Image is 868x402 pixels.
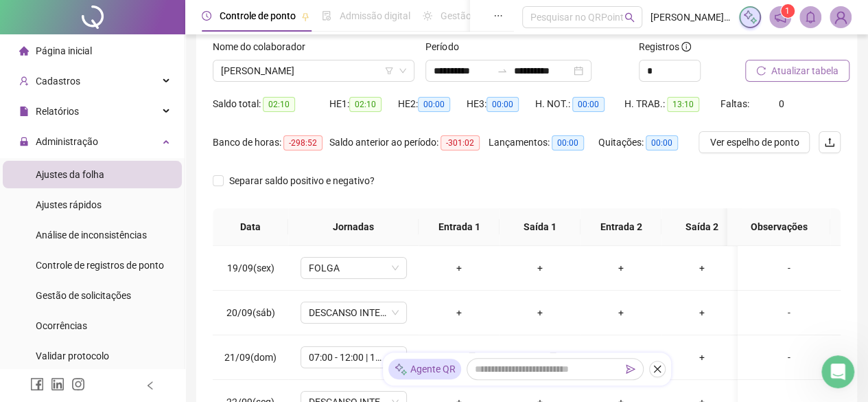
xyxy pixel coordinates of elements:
[824,137,835,148] span: upload
[30,377,44,391] span: facebook
[781,4,795,18] sup: 1
[598,135,694,150] div: Quitações:
[672,260,731,276] div: +
[646,135,678,150] span: 00:00
[497,65,508,76] span: to
[672,305,731,320] div: +
[497,65,508,76] span: swap-right
[329,96,398,112] div: HE 1:
[220,10,296,21] span: Controle de ponto
[489,135,598,150] div: Lançamentos:
[650,10,731,25] span: [PERSON_NAME] - AUTO POSTO NIVEA
[329,135,489,150] div: Saldo anterior ao período:
[322,11,331,21] span: file-done
[486,97,519,112] span: 00:00
[720,98,751,109] span: Faltas:
[309,347,399,368] span: 07:00 - 12:00 | 13:00 - 19:00
[500,208,580,246] th: Saída 1
[226,307,275,318] span: 20/09(sáb)
[626,364,635,374] span: send
[388,359,461,379] div: Agente QR
[19,137,29,146] span: lock
[580,208,661,246] th: Entrada 2
[749,350,830,365] div: -
[738,219,819,234] span: Observações
[749,305,830,320] div: -
[224,173,380,188] span: Separar saldo positivo e negativo?
[771,63,838,78] span: Atualizar tabela
[71,377,85,391] span: instagram
[213,208,288,246] th: Data
[804,11,817,23] span: bell
[591,305,650,320] div: +
[202,11,211,21] span: clock-circle
[19,107,29,116] span: file
[672,350,731,365] div: +
[441,10,510,21] span: Gestão de férias
[36,169,104,180] span: Ajustes da folha
[535,96,624,112] div: H. NOT.:
[36,136,98,147] span: Administração
[399,67,407,75] span: down
[430,350,489,365] div: 06:38
[385,67,393,75] span: filter
[349,97,382,112] span: 02:10
[779,98,784,109] span: 0
[36,230,147,241] span: Análise de inconsistências
[224,352,277,363] span: 21/09(dom)
[36,290,131,301] span: Gestão de solicitações
[624,12,635,23] span: search
[51,377,64,391] span: linkedin
[699,131,810,153] button: Ver espelho de ponto
[653,364,662,374] span: close
[301,12,309,21] span: pushpin
[661,208,742,246] th: Saída 2
[756,66,766,76] span: reload
[36,260,164,271] span: Controle de registros de ponto
[309,302,399,323] span: DESCANSO INTER-JORNADA
[398,96,467,112] div: HE 2:
[467,96,535,112] div: HE 3:
[309,258,399,278] span: FOLGA
[511,260,570,276] div: +
[774,11,786,23] span: notification
[591,350,650,365] div: +
[213,135,329,150] div: Banco de horas:
[681,42,691,52] span: info-circle
[394,362,408,377] img: sparkle-icon.fc2bf0ac1784a2077858766a79e2daf3.svg
[624,96,720,112] div: H. TRAB.:
[425,39,467,54] label: Período
[36,320,87,331] span: Ocorrências
[36,199,102,210] span: Ajustes rápidos
[283,135,322,150] span: -298:52
[511,350,570,365] div: 19:48
[418,97,450,112] span: 00:00
[19,46,29,56] span: home
[830,7,851,27] img: 9523
[667,97,699,112] span: 13:10
[340,10,410,21] span: Admissão digital
[36,350,109,361] span: Validar protocolo
[36,45,92,56] span: Página inicial
[419,208,500,246] th: Entrada 1
[430,260,489,276] div: +
[709,135,799,150] span: Ver espelho de ponto
[213,96,329,112] div: Saldo total:
[493,11,503,21] span: ellipsis
[511,305,570,320] div: +
[145,381,155,390] span: left
[19,76,29,86] span: user-add
[821,355,854,388] iframe: Intercom live chat
[727,208,830,246] th: Observações
[213,39,314,54] label: Nome do colaborador
[221,60,406,81] span: VANESSA REGINA DA SILVA PINHEIRO
[288,208,419,246] th: Jornadas
[591,260,650,276] div: +
[227,263,274,273] span: 19/09(sex)
[430,305,489,320] div: +
[639,39,691,54] span: Registros
[745,60,849,82] button: Atualizar tabela
[263,97,295,112] span: 02:10
[36,76,80,87] span: Cadastros
[441,135,480,150] span: -301:02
